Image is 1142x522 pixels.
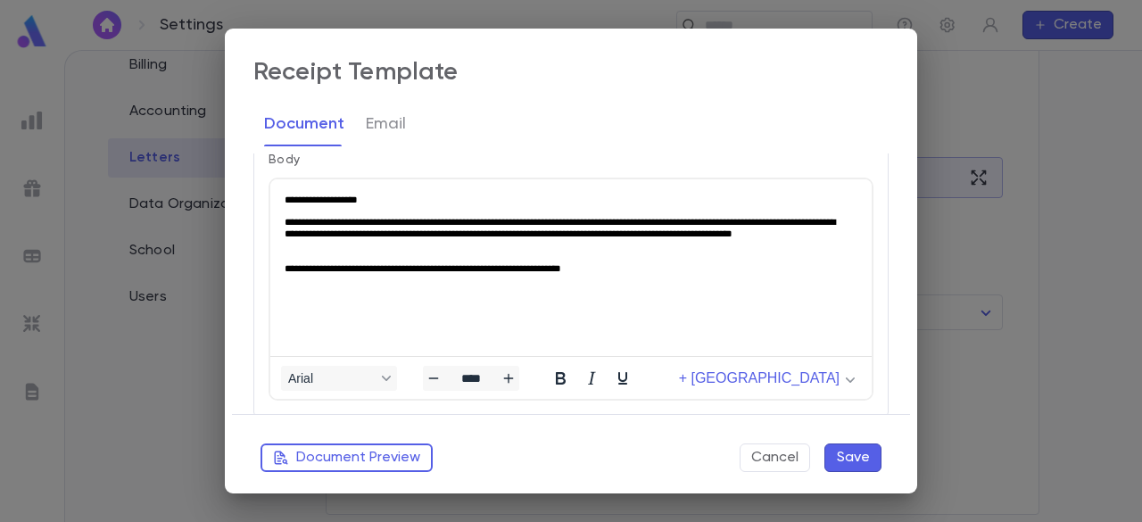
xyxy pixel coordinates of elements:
div: Receipt Template [253,57,459,87]
body: Rich Text Area. Press ALT-0 for help. [14,14,587,120]
button: + [GEOGRAPHIC_DATA] [672,366,861,391]
button: Cancel [740,443,810,472]
button: Email [366,102,406,146]
body: Rich Text Area. Press ALT-0 for help. [14,14,587,27]
span: + [GEOGRAPHIC_DATA] [679,370,840,386]
body: Rich Text Area. Press ALT-0 for help. [14,14,587,29]
button: Bold [545,366,575,391]
button: Decrease font size [423,366,444,391]
button: Italic [576,366,607,391]
button: Underline [608,366,638,391]
iframe: Rich Text Area [270,179,872,356]
button: Save [824,443,881,472]
button: Fonts Arial [281,366,397,391]
button: Document Preview [261,443,433,472]
p: Body [269,153,873,167]
button: Increase font size [498,366,519,391]
button: Document [264,102,344,146]
span: Arial [288,371,376,385]
body: Rich Text Area. Press ALT-0 for help. [14,14,587,20]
